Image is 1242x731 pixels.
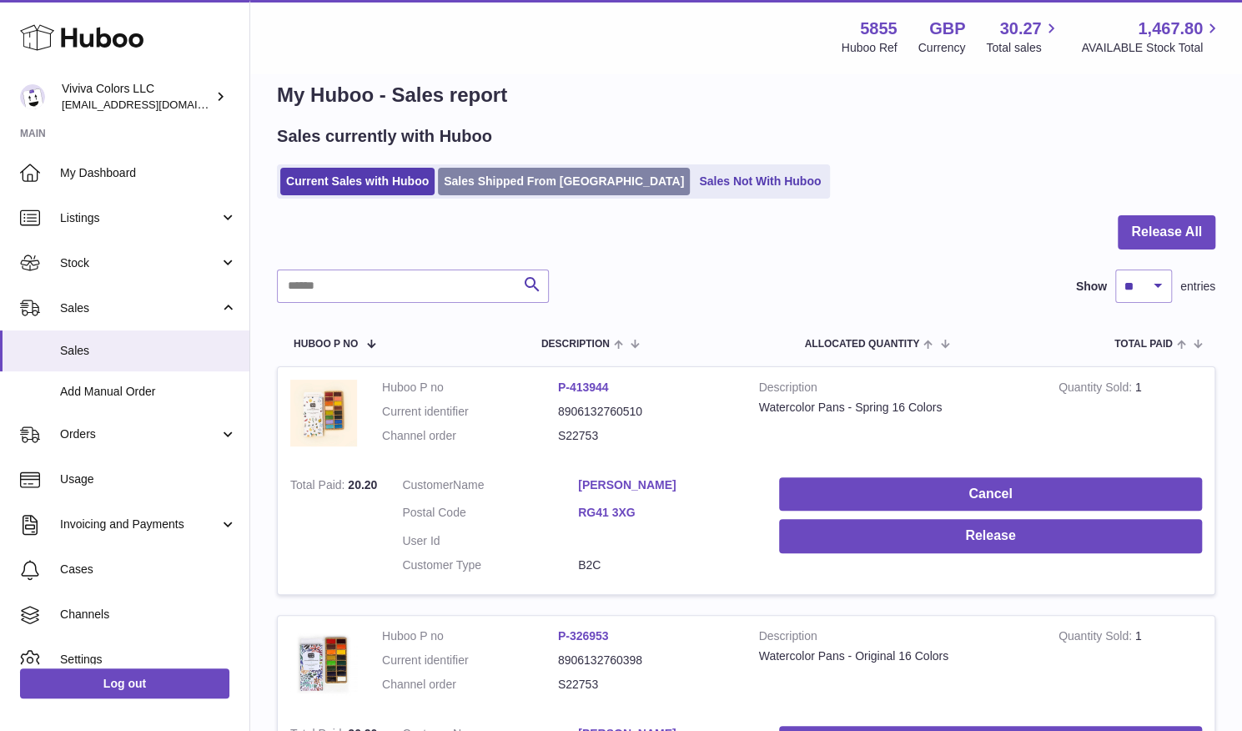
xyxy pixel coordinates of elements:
[693,168,827,195] a: Sales Not With Huboo
[759,400,1033,416] div: Watercolor Pans - Spring 16 Colors
[558,428,734,444] dd: S22753
[558,404,734,420] dd: 8906132760510
[1046,367,1214,465] td: 1
[1058,629,1135,647] strong: Quantity Sold
[759,628,1033,648] strong: Description
[60,562,237,577] span: Cases
[860,18,898,40] strong: 5855
[929,18,965,40] strong: GBP
[1076,279,1107,295] label: Show
[60,652,237,668] span: Settings
[578,505,754,521] a: RG41 3XG
[779,477,1202,512] button: Cancel
[348,478,377,492] span: 20.20
[759,648,1033,664] div: Watercolor Pans - Original 16 Colors
[541,339,610,350] span: Description
[382,380,558,396] dt: Huboo P no
[1114,339,1173,350] span: Total paid
[402,478,453,492] span: Customer
[60,384,237,400] span: Add Manual Order
[60,607,237,623] span: Channels
[1180,279,1215,295] span: entries
[382,677,558,693] dt: Channel order
[382,628,558,644] dt: Huboo P no
[382,428,558,444] dt: Channel order
[60,343,237,359] span: Sales
[60,210,219,226] span: Listings
[290,380,357,446] img: 58551699430368.jpg
[918,40,966,56] div: Currency
[558,381,609,394] a: P-413944
[402,505,578,525] dt: Postal Code
[986,18,1060,56] a: 30.27 Total sales
[578,557,754,573] dd: B2C
[60,165,237,181] span: My Dashboard
[1081,18,1222,56] a: 1,467.80 AVAILABLE Stock Total
[402,533,578,549] dt: User Id
[60,426,219,442] span: Orders
[60,300,219,316] span: Sales
[20,668,229,698] a: Log out
[382,404,558,420] dt: Current identifier
[60,471,237,487] span: Usage
[62,81,212,113] div: Viviva Colors LLC
[60,517,219,532] span: Invoicing and Payments
[438,168,690,195] a: Sales Shipped From [GEOGRAPHIC_DATA]
[290,478,348,496] strong: Total Paid
[277,82,1215,108] h1: My Huboo - Sales report
[759,380,1033,400] strong: Description
[558,653,734,668] dd: 8906132760398
[986,40,1060,56] span: Total sales
[842,40,898,56] div: Huboo Ref
[402,477,578,497] dt: Name
[60,255,219,271] span: Stock
[1138,18,1203,40] span: 1,467.80
[558,677,734,693] dd: S22753
[290,628,357,695] img: 58551699430000.jpg
[578,477,754,493] a: [PERSON_NAME]
[1058,381,1135,398] strong: Quantity Sold
[277,125,492,148] h2: Sales currently with Huboo
[294,339,358,350] span: Huboo P no
[999,18,1041,40] span: 30.27
[779,519,1202,553] button: Release
[20,84,45,109] img: admin@vivivacolors.com
[382,653,558,668] dt: Current identifier
[1081,40,1222,56] span: AVAILABLE Stock Total
[280,168,435,195] a: Current Sales with Huboo
[804,339,919,350] span: ALLOCATED Quantity
[1118,215,1215,250] button: Release All
[558,629,609,643] a: P-326953
[402,557,578,573] dt: Customer Type
[62,98,245,111] span: [EMAIL_ADDRESS][DOMAIN_NAME]
[1046,616,1214,713] td: 1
